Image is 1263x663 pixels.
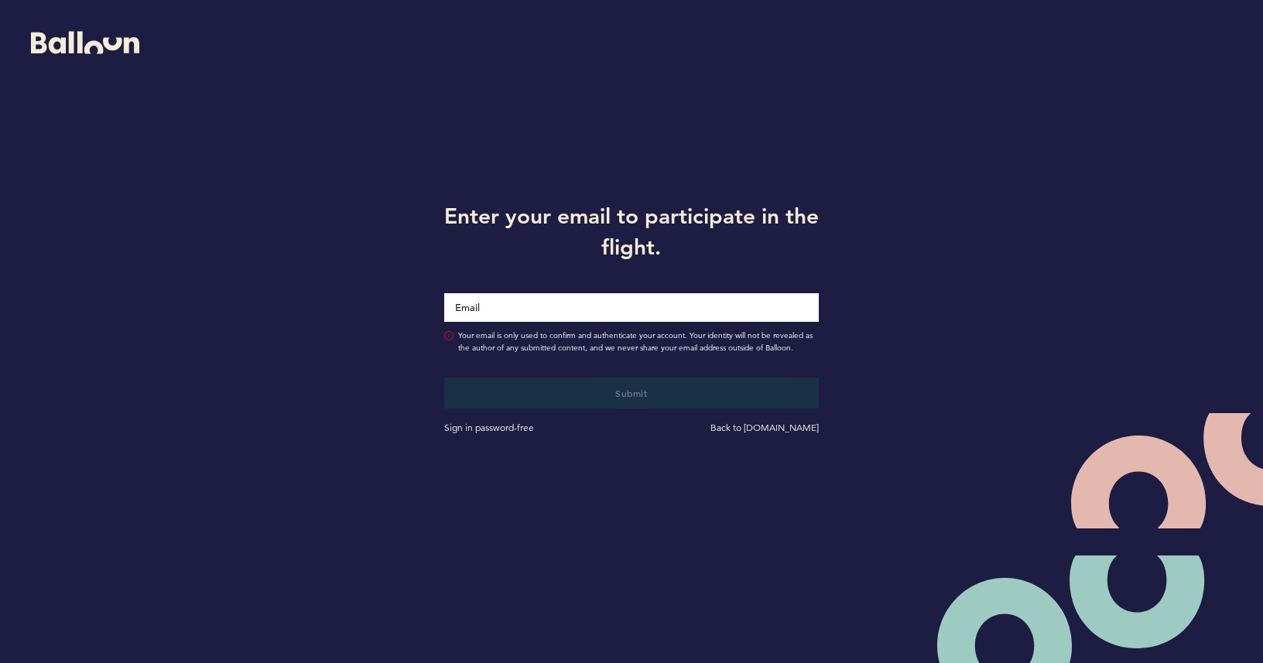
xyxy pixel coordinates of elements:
[444,422,534,433] a: Sign in password-free
[710,422,819,433] a: Back to [DOMAIN_NAME]
[433,200,830,262] h1: Enter your email to participate in the flight.
[444,378,819,408] button: Submit
[458,330,819,354] span: Your email is only used to confirm and authenticate your account. Your identity will not be revea...
[444,293,819,322] input: Email
[615,387,647,399] span: Submit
